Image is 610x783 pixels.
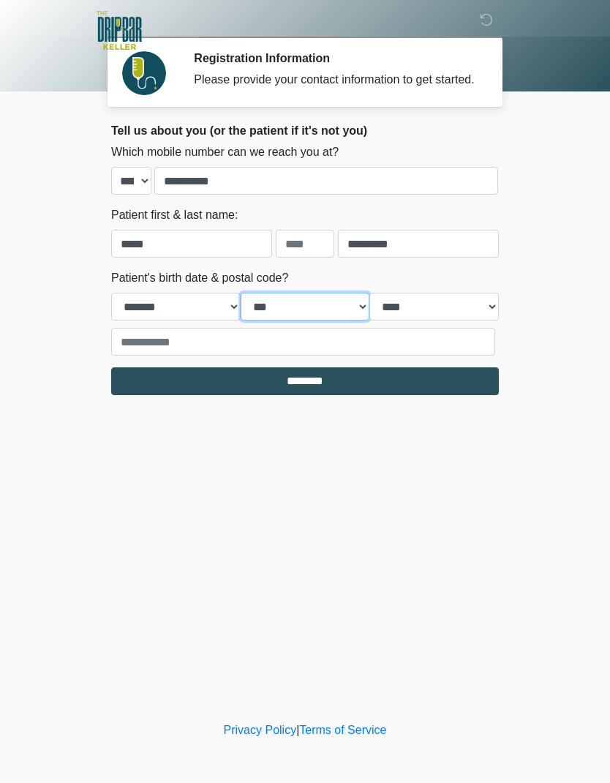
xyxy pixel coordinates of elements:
[111,206,238,224] label: Patient first & last name:
[224,724,297,736] a: Privacy Policy
[299,724,386,736] a: Terms of Service
[111,143,339,161] label: Which mobile number can we reach you at?
[97,11,142,50] img: The DRIPBaR - Keller Logo
[111,124,499,138] h2: Tell us about you (or the patient if it's not you)
[122,51,166,95] img: Agent Avatar
[111,269,288,287] label: Patient's birth date & postal code?
[296,724,299,736] a: |
[194,71,477,89] div: Please provide your contact information to get started.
